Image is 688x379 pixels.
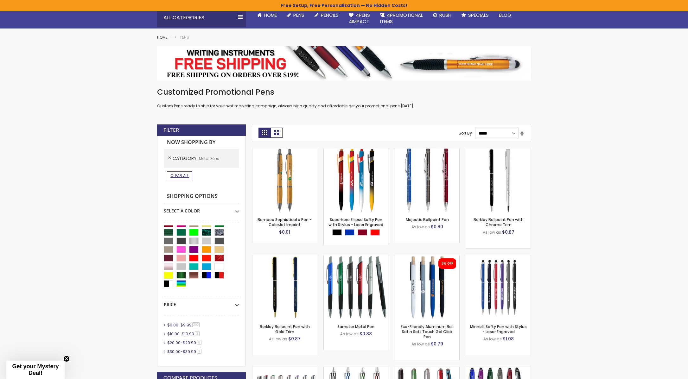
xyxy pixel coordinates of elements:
[344,8,375,29] a: 4Pens4impact
[309,8,344,22] a: Pencils
[321,12,339,18] span: Pencils
[157,8,246,27] div: All Categories
[269,336,287,342] span: As low as
[324,148,388,153] a: Superhero Ellipse Softy Pen with Stylus - Laser Engraved
[166,340,204,345] a: $20.00-$29.996
[258,217,312,227] a: Bamboo Sophisticate Pen - ColorJet Imprint
[173,155,199,161] span: Category
[442,262,453,266] div: 5% OFF
[181,322,192,328] span: $9.99
[466,367,531,372] a: Colter Stylus Twist Metal Pen
[157,87,531,109] div: Custom Pens ready to ship for your next marketing campaign, always high quality and affordable ge...
[163,127,179,134] strong: Filter
[288,336,301,342] span: $0.87
[466,255,531,319] img: Minnelli Softy Pen with Stylus - Laser Engraved
[164,203,239,214] div: Select A Color
[264,12,277,18] span: Home
[401,324,454,339] a: Eco-Friendly Aluminum Bali Satin Soft Touch Gel Click Pen
[380,12,423,25] span: 4PROMOTIONAL ITEMS
[63,356,70,362] button: Close teaser
[252,148,317,153] a: Bamboo Sophisticate Pen - ColorJet Imprint
[183,340,196,345] span: $29.99
[252,8,282,22] a: Home
[182,331,194,337] span: $19.99
[483,336,502,342] span: As low as
[192,322,200,327] span: 200
[340,331,359,337] span: As low as
[499,12,511,18] span: Blog
[252,148,317,212] img: Bamboo Sophisticate Pen - ColorJet Imprint
[197,340,201,345] span: 6
[395,255,459,319] img: Eco-Friendly Aluminum Bali Satin Soft Touch Gel Click Pen
[395,367,459,372] a: Royal Metal Pen
[395,148,459,153] a: Majestic Ballpoint Pen
[360,331,372,337] span: $0.88
[252,255,317,260] a: Berkley Ballpoint Pen with Gold Trim
[502,229,514,235] span: $0.87
[459,130,472,136] label: Sort By
[260,324,310,334] a: Berkley Ballpoint Pen with Gold Trim
[167,349,181,354] span: $30.00
[395,255,459,260] a: Eco-Friendly Aluminum Bali Satin Soft Touch Gel Click Pen
[466,148,531,153] a: Berkley Ballpoint Pen with Chrome Trim
[503,336,514,342] span: $1.08
[406,217,449,222] a: Majestic Ballpoint Pen
[12,363,59,376] span: Get your Mystery Deal!
[157,35,168,40] a: Home
[324,367,388,372] a: Gratia Ballpoint Pen
[166,349,204,354] a: $30.00-$39.993
[279,229,290,235] span: $0.01
[349,12,370,25] span: 4Pens 4impact
[282,8,309,22] a: Pens
[456,8,494,22] a: Specials
[180,35,189,40] strong: Pens
[167,340,181,345] span: $20.00
[332,229,342,236] div: Black
[197,349,201,354] span: 3
[370,229,380,236] div: Red
[483,230,501,235] span: As low as
[167,171,192,180] a: Clear All
[252,255,317,319] img: Berkley Ballpoint Pen with Gold Trim
[293,12,304,18] span: Pens
[328,217,383,227] a: Superhero Ellipse Softy Pen with Stylus - Laser Engraved
[324,255,388,319] img: Samster Metal Pen
[164,190,239,203] strong: Shopping Options
[375,8,428,29] a: 4PROMOTIONALITEMS
[324,255,388,260] a: Samster Metal Pen
[439,12,451,18] span: Rush
[157,87,531,97] h1: Customized Promotional Pens
[470,324,527,334] a: Minnelli Softy Pen with Stylus - Laser Engraved
[466,148,531,212] img: Berkley Ballpoint Pen with Chrome Trim
[395,148,459,212] img: Majestic Ballpoint Pen
[466,255,531,260] a: Minnelli Softy Pen with Stylus - Laser Engraved
[164,136,239,149] strong: Now Shopping by
[431,341,443,347] span: $0.79
[431,224,443,230] span: $0.80
[183,349,196,354] span: $39.99
[494,8,516,22] a: Blog
[345,229,354,236] div: Blue
[170,173,189,178] span: Clear All
[636,362,688,379] iframe: Google Customer Reviews
[166,331,202,337] a: $10.00-$19.993
[157,46,531,80] img: Pens
[199,156,219,161] span: Metal Pens
[166,322,202,328] a: $0.00-$9.99200
[6,361,65,379] div: Get your Mystery Deal!Close teaser
[411,341,430,347] span: As low as
[474,217,524,227] a: Berkley Ballpoint Pen with Chrome Trim
[195,331,200,336] span: 3
[252,367,317,372] a: Earl Custom Gel Pen
[337,324,374,329] a: Samster Metal Pen
[358,229,367,236] div: Burgundy
[411,224,430,230] span: As low as
[324,148,388,212] img: Superhero Ellipse Softy Pen with Stylus - Laser Engraved
[167,331,180,337] span: $10.00
[167,322,178,328] span: $0.00
[164,297,239,308] div: Price
[468,12,489,18] span: Specials
[258,128,271,138] strong: Grid
[428,8,456,22] a: Rush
